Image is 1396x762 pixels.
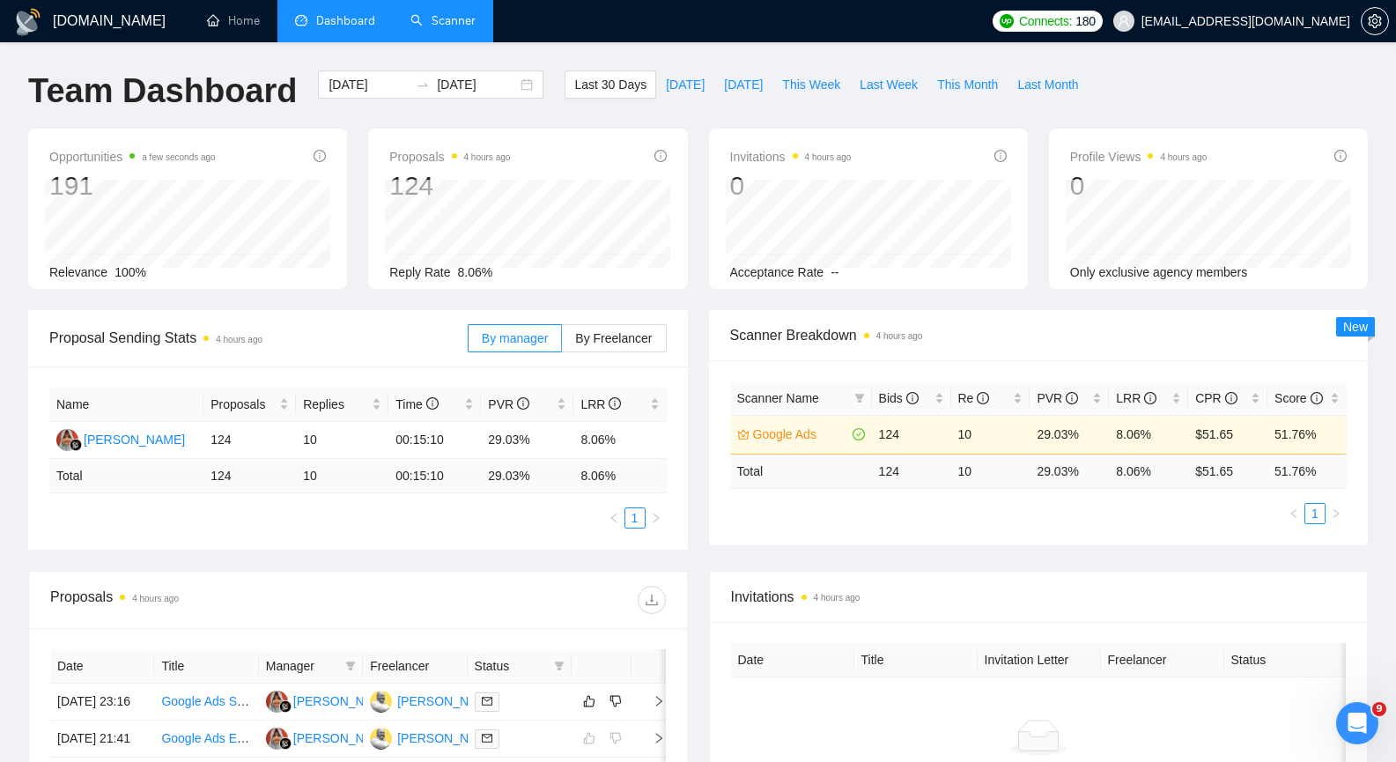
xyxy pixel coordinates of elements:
[389,146,510,167] span: Proposals
[49,265,107,279] span: Relevance
[363,649,467,684] th: Freelancer
[1326,503,1347,524] li: Next Page
[303,395,368,414] span: Replies
[437,75,517,94] input: End date
[1160,152,1207,162] time: 4 hours ago
[854,643,978,677] th: Title
[573,459,666,493] td: 8.06 %
[370,728,392,750] img: PS
[1361,7,1389,35] button: setting
[481,459,573,493] td: 29.03 %
[49,169,216,203] div: 191
[329,75,409,94] input: Start date
[1019,11,1072,31] span: Connects:
[850,70,927,99] button: Last Week
[639,593,665,607] span: download
[1331,508,1341,519] span: right
[50,721,154,758] td: [DATE] 21:41
[994,150,1007,162] span: info-circle
[574,75,646,94] span: Last 30 Days
[370,730,499,744] a: PS[PERSON_NAME]
[730,324,1348,346] span: Scanner Breakdown
[854,393,865,403] span: filter
[395,397,438,411] span: Time
[639,732,665,744] span: right
[1336,702,1378,744] iframe: Intercom live chat
[872,454,951,488] td: 124
[1267,415,1347,454] td: 51.76%
[266,656,338,676] span: Manager
[1188,415,1267,454] td: $51.65
[296,422,388,459] td: 10
[388,459,481,493] td: 00:15:10
[1224,643,1348,677] th: Status
[573,422,666,459] td: 8.06%
[654,150,667,162] span: info-circle
[876,331,923,341] time: 4 hours ago
[397,692,499,711] div: [PERSON_NAME]
[575,331,652,345] span: By Freelancer
[482,696,492,707] span: mail
[1017,75,1078,94] span: Last Month
[860,75,918,94] span: Last Week
[203,459,296,493] td: 124
[293,729,395,748] div: [PERSON_NAME]
[416,78,430,92] span: to
[730,146,852,167] span: Invitations
[1362,14,1388,28] span: setting
[482,733,492,744] span: mail
[583,694,595,708] span: like
[831,265,838,279] span: --
[28,70,297,112] h1: Team Dashboard
[266,730,395,744] a: SK[PERSON_NAME]
[1225,392,1237,404] span: info-circle
[646,507,667,529] li: Next Page
[370,691,392,713] img: PS
[1283,503,1304,524] li: Previous Page
[14,8,42,36] img: logo
[70,439,82,451] img: gigradar-bm.png
[1283,503,1304,524] button: left
[389,265,450,279] span: Reply Rate
[397,729,499,748] div: [PERSON_NAME]
[56,429,78,451] img: SK
[1326,503,1347,524] button: right
[814,593,860,603] time: 4 hours ago
[737,428,750,440] span: crown
[345,661,356,671] span: filter
[1311,392,1323,404] span: info-circle
[1289,508,1299,519] span: left
[488,397,529,411] span: PVR
[730,454,872,488] td: Total
[927,70,1008,99] button: This Month
[1116,391,1156,405] span: LRR
[475,656,547,676] span: Status
[656,70,714,99] button: [DATE]
[266,728,288,750] img: SK
[853,428,865,440] span: check-circle
[161,731,521,745] a: Google Ads Expert Needed – Must Master Everything From A to Z
[605,691,626,712] button: dislike
[651,513,661,523] span: right
[603,507,624,529] button: left
[579,691,600,712] button: like
[293,692,395,711] div: [PERSON_NAME]
[266,691,288,713] img: SK
[142,152,215,162] time: a few seconds ago
[370,693,499,707] a: PS[PERSON_NAME]
[1070,146,1208,167] span: Profile Views
[481,422,573,459] td: 29.03%
[50,684,154,721] td: [DATE] 23:16
[1267,454,1347,488] td: 51.76 %
[266,693,395,707] a: SK[PERSON_NAME]
[49,459,203,493] td: Total
[389,169,510,203] div: 124
[731,643,854,677] th: Date
[730,169,852,203] div: 0
[50,649,154,684] th: Date
[296,388,388,422] th: Replies
[1188,454,1267,488] td: $ 51.65
[1000,14,1014,28] img: upwork-logo.png
[1304,503,1326,524] li: 1
[517,397,529,410] span: info-circle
